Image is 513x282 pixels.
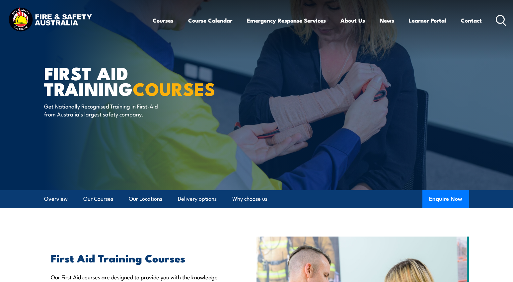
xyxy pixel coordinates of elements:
strong: COURSES [133,74,215,102]
a: News [380,12,394,29]
a: Contact [461,12,482,29]
h1: First Aid Training [44,65,208,96]
a: Why choose us [232,190,267,208]
a: Emergency Response Services [247,12,326,29]
p: Get Nationally Recognised Training in First-Aid from Australia’s largest safety company. [44,102,165,118]
a: Our Courses [83,190,113,208]
h2: First Aid Training Courses [51,253,226,262]
a: Our Locations [129,190,162,208]
a: Course Calendar [188,12,232,29]
a: About Us [340,12,365,29]
a: Overview [44,190,68,208]
a: Courses [153,12,174,29]
a: Learner Portal [409,12,446,29]
button: Enquire Now [422,190,469,208]
a: Delivery options [178,190,217,208]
